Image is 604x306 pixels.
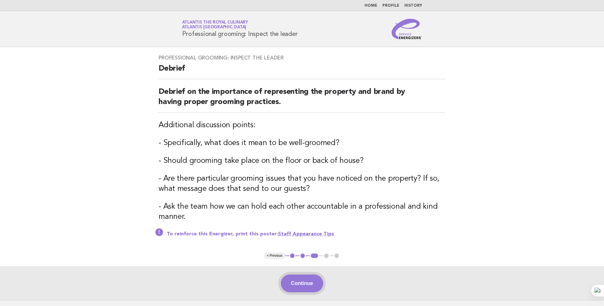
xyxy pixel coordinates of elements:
[300,253,306,259] button: 2
[159,55,445,61] h3: Professional grooming: Inspect the leader
[382,4,399,8] a: Profile
[310,253,319,259] button: 3
[281,275,323,292] button: Continue
[182,20,248,29] a: Atlantis the Royal CulinaryAtlantis [GEOGRAPHIC_DATA]
[182,25,246,30] span: Atlantis [GEOGRAPHIC_DATA]
[159,174,445,194] h3: - Are there particular grooming issues that you have noticed on the property? If so, what message...
[159,120,445,130] h3: Additional discussion points:
[159,202,445,222] h3: - Ask the team how we can hold each other accountable in a professional and kind manner.
[365,4,377,8] a: Home
[159,156,445,166] h3: - Should grooming take place on the floor or back of house?
[182,21,298,37] h1: Professional grooming: Inspect the leader
[392,19,422,39] img: Service Energizers
[167,231,445,237] p: To reinforce this Energizer, print this poster:
[289,253,295,259] button: 1
[159,138,445,148] h3: - Specifically, what does it mean to be well-groomed?
[264,253,285,259] button: < Previous
[404,4,422,8] a: History
[159,64,445,79] h2: Debrief
[278,232,334,237] a: Staff Appearance Tips
[159,87,445,113] h2: Debrief on the importance of representing the property and brand by having proper grooming practi...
